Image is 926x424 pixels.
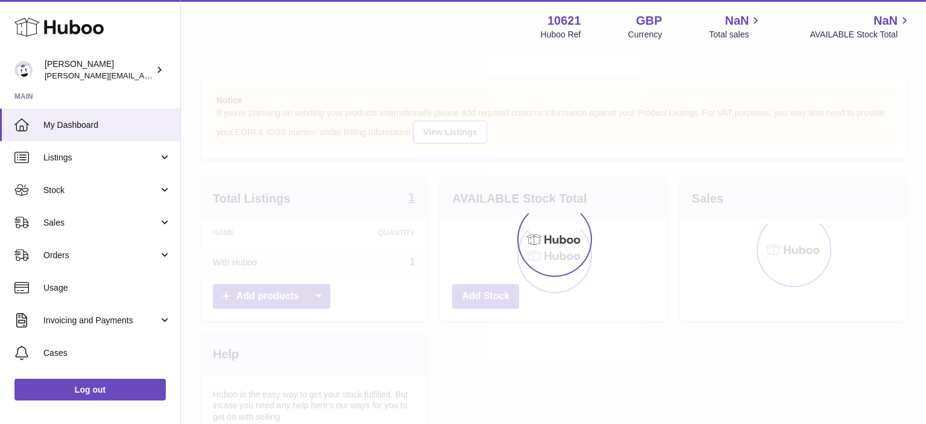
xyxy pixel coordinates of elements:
strong: 10621 [547,13,581,29]
a: Log out [14,379,166,400]
span: Stock [43,185,159,196]
span: Sales [43,217,159,229]
strong: GBP [636,13,662,29]
span: Invoicing and Payments [43,315,159,326]
div: [PERSON_NAME] [45,59,153,81]
span: AVAILABLE Stock Total [810,29,912,40]
span: Usage [43,282,171,294]
span: Cases [43,347,171,359]
span: Listings [43,152,159,163]
span: My Dashboard [43,119,171,131]
a: NaN AVAILABLE Stock Total [810,13,912,40]
div: Currency [628,29,663,40]
span: Total sales [709,29,763,40]
span: NaN [725,13,749,29]
div: Huboo Ref [541,29,581,40]
span: [PERSON_NAME][EMAIL_ADDRESS][DOMAIN_NAME] [45,71,242,80]
span: NaN [874,13,898,29]
span: Orders [43,250,159,261]
img: steven@scoreapp.com [14,61,33,79]
a: NaN Total sales [709,13,763,40]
